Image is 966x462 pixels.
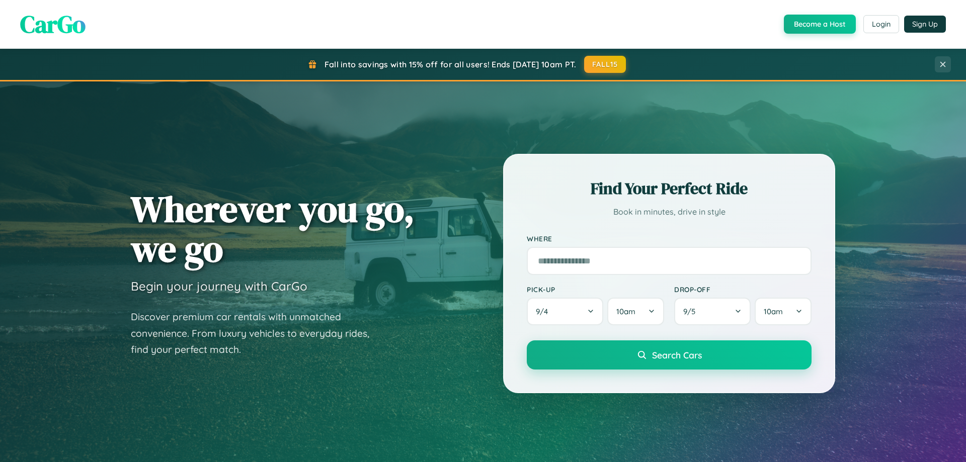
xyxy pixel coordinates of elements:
[683,307,700,316] span: 9 / 5
[584,56,626,73] button: FALL15
[527,340,812,369] button: Search Cars
[904,16,946,33] button: Sign Up
[131,279,307,294] h3: Begin your journey with CarGo
[527,298,603,325] button: 9/4
[674,298,751,325] button: 9/5
[764,307,783,316] span: 10am
[755,298,812,325] button: 10am
[652,349,702,360] span: Search Cars
[527,177,812,200] h2: Find Your Perfect Ride
[607,298,664,325] button: 10am
[20,8,86,41] span: CarGo
[536,307,553,316] span: 9 / 4
[863,15,899,33] button: Login
[784,15,856,34] button: Become a Host
[527,234,812,243] label: Where
[674,285,812,294] label: Drop-off
[131,309,382,358] p: Discover premium car rentals with unmatched convenience. From luxury vehicles to everyday rides, ...
[527,205,812,219] p: Book in minutes, drive in style
[527,285,664,294] label: Pick-up
[616,307,635,316] span: 10am
[325,59,577,69] span: Fall into savings with 15% off for all users! Ends [DATE] 10am PT.
[131,189,415,268] h1: Wherever you go, we go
